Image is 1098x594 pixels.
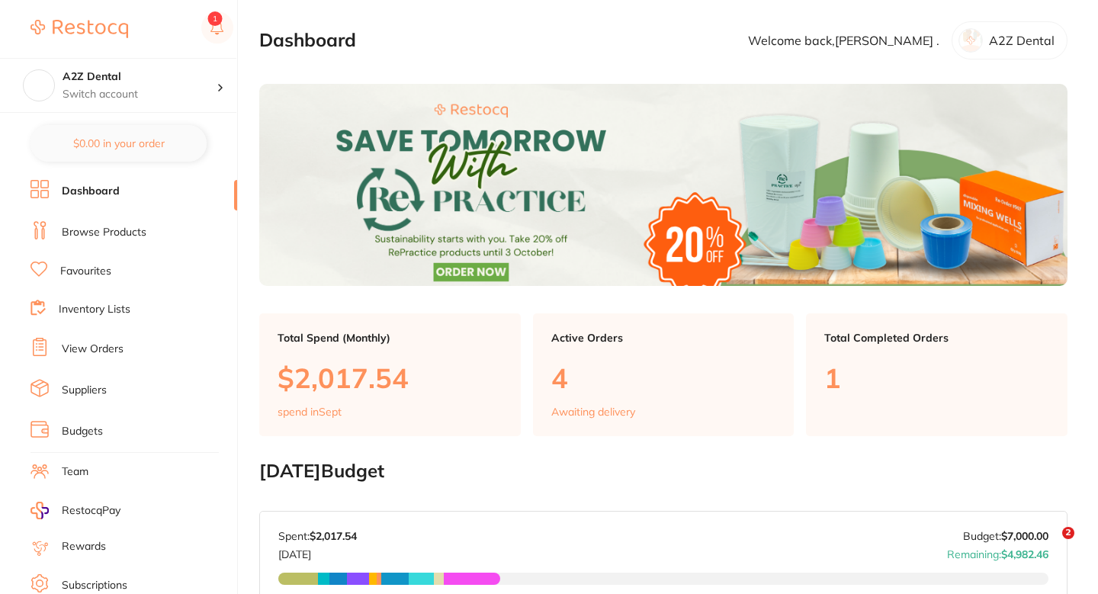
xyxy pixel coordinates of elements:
a: RestocqPay [30,502,120,519]
a: Suppliers [62,383,107,398]
p: 1 [824,362,1049,393]
p: [DATE] [278,542,357,560]
p: Spent: [278,530,357,542]
a: Total Spend (Monthly)$2,017.54spend inSept [259,313,521,437]
a: Team [62,464,88,480]
a: Favourites [60,264,111,279]
a: Total Completed Orders1 [806,313,1067,437]
img: Restocq Logo [30,20,128,38]
p: 4 [551,362,776,393]
button: $0.00 in your order [30,125,207,162]
a: View Orders [62,342,124,357]
p: spend in Sept [278,406,342,418]
a: Budgets [62,424,103,439]
p: Awaiting delivery [551,406,635,418]
a: Inventory Lists [59,302,130,317]
p: Remaining: [947,542,1048,560]
a: Dashboard [62,184,120,199]
img: RestocqPay [30,502,49,519]
a: Browse Products [62,225,146,240]
a: Active Orders4Awaiting delivery [533,313,795,437]
span: 2 [1062,527,1074,539]
strong: $2,017.54 [310,529,357,543]
p: Total Spend (Monthly) [278,332,502,344]
p: A2Z Dental [989,34,1055,47]
p: $2,017.54 [278,362,502,393]
p: Welcome back, [PERSON_NAME] . [748,34,939,47]
strong: $4,982.46 [1001,547,1048,561]
a: Subscriptions [62,578,127,593]
p: Total Completed Orders [824,332,1049,344]
h2: [DATE] Budget [259,461,1067,482]
h4: A2Z Dental [63,69,217,85]
span: RestocqPay [62,503,120,519]
a: Restocq Logo [30,11,128,47]
iframe: Intercom live chat [1031,527,1067,563]
a: Rewards [62,539,106,554]
img: A2Z Dental [24,70,54,101]
h2: Dashboard [259,30,356,51]
p: Switch account [63,87,217,102]
iframe: Intercom notifications message [793,431,1098,553]
img: Dashboard [259,84,1067,286]
p: Active Orders [551,332,776,344]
